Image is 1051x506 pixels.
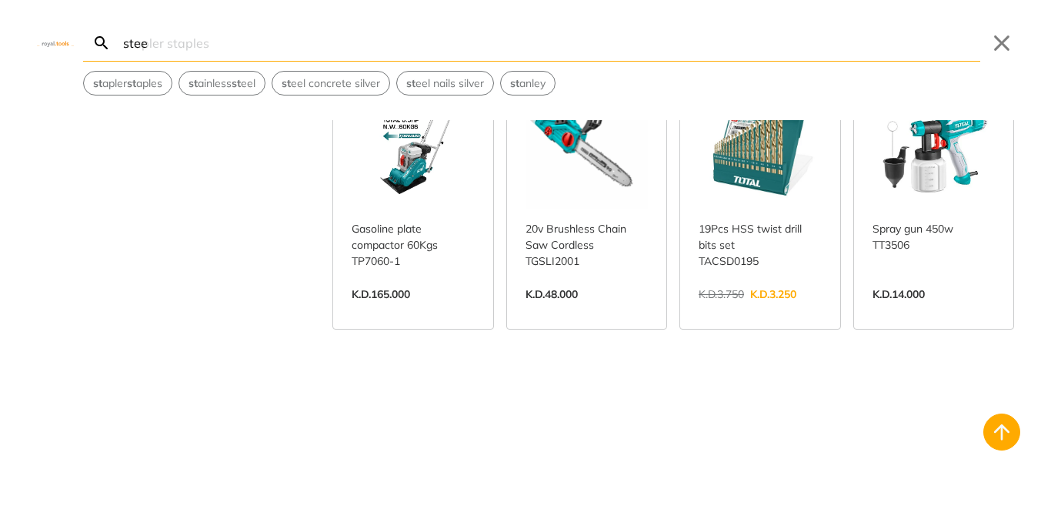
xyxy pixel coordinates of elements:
button: Select suggestion: steel nails silver [397,72,493,95]
span: ainless eel [189,75,255,92]
button: Select suggestion: stainless steel [179,72,265,95]
svg: Search [92,34,111,52]
div: Suggestion: stanley [500,71,556,96]
div: Suggestion: steel nails silver [396,71,494,96]
strong: st [232,76,241,90]
strong: st [189,76,198,90]
svg: Back to top [989,420,1014,444]
button: Back to top [983,414,1020,451]
button: Select suggestion: stanley [501,72,555,95]
strong: st [282,76,291,90]
img: Close [37,39,74,46]
strong: st [406,76,415,90]
span: eel nails silver [406,75,484,92]
span: eel concrete silver [282,75,380,92]
div: Suggestion: steel concrete silver [272,71,390,96]
span: anley [510,75,546,92]
input: Search… [120,25,980,61]
button: Select suggestion: stapler staples [84,72,172,95]
button: Select suggestion: steel concrete silver [272,72,389,95]
strong: st [127,76,136,90]
button: Close [989,31,1014,55]
span: apler aples [93,75,162,92]
strong: st [93,76,102,90]
strong: st [510,76,519,90]
div: Suggestion: stapler staples [83,71,172,96]
div: Suggestion: stainless steel [179,71,265,96]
